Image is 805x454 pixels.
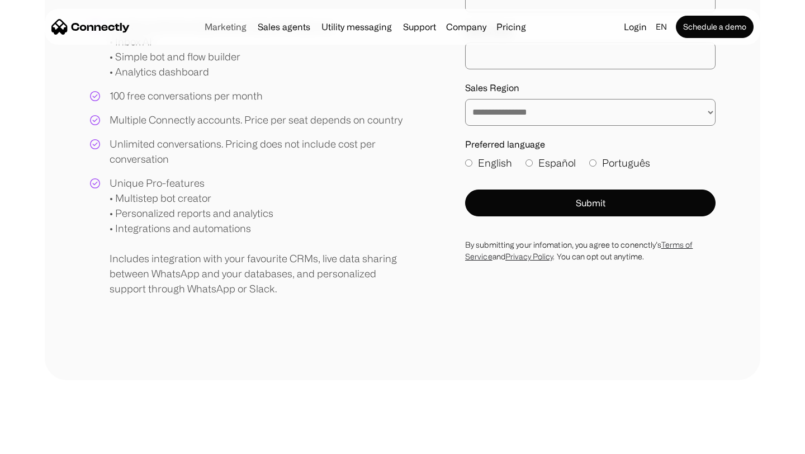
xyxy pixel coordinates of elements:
a: Login [619,19,651,35]
label: English [465,155,512,171]
label: Preferred language [465,139,716,150]
a: Marketing [200,22,251,31]
ul: Language list [22,434,67,450]
div: en [656,19,667,35]
input: Español [525,159,533,167]
div: Unlimited conversations. Pricing does not include cost per conversation [110,136,402,167]
a: Terms of Service [465,240,693,261]
a: home [51,18,130,35]
div: Multiple Connectly accounts. Price per seat depends on country [110,112,402,127]
label: Español [525,155,576,171]
div: By submitting your infomation, you agree to conenctly’s and . You can opt out anytime. [465,239,716,262]
div: en [651,19,674,35]
a: Utility messaging [317,22,396,31]
a: Privacy Policy [505,252,553,261]
input: Português [589,159,596,167]
button: Submit [465,190,716,216]
div: Unique Pro-features • Multistep bot creator • Personalized reports and analytics • Integrations a... [110,176,402,296]
label: Sales Region [465,83,716,93]
aside: Language selected: English [11,433,67,450]
a: Support [399,22,441,31]
div: Company [446,19,486,35]
a: Pricing [492,22,531,31]
div: Access to all Connectly core products & features • Inbox AI • Simple bot and flow builder • Analy... [110,19,333,79]
a: Schedule a demo [676,16,754,38]
div: 100 free conversations per month [110,88,263,103]
div: Company [443,19,490,35]
label: Português [589,155,650,171]
input: English [465,159,472,167]
a: Sales agents [253,22,315,31]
